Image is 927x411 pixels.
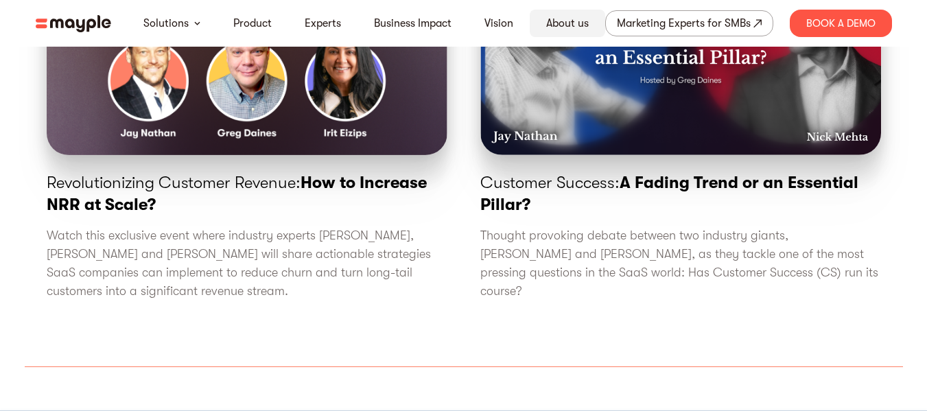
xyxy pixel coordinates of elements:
[480,226,881,301] p: Thought provoking debate between two industry giants, [PERSON_NAME] and [PERSON_NAME], as they ta...
[484,15,513,32] a: Vision
[36,15,111,32] img: mayple-logo
[233,15,272,32] a: Product
[194,21,200,25] img: arrow-down
[480,173,858,214] span: A Fading Trend or an Essential Pillar?
[546,15,589,32] a: About us
[605,10,773,36] a: Marketing Experts for SMBs
[47,172,447,215] p: Revolutionizing Customer Revenue:
[143,15,189,32] a: Solutions
[374,15,451,32] a: Business Impact
[480,172,881,215] p: Customer Success:
[47,226,447,301] p: Watch this exclusive event where industry experts [PERSON_NAME], [PERSON_NAME] and [PERSON_NAME] ...
[617,14,751,33] div: Marketing Experts for SMBs
[305,15,341,32] a: Experts
[790,10,892,37] div: Book A Demo
[47,173,427,214] span: How to Increase NRR at Scale?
